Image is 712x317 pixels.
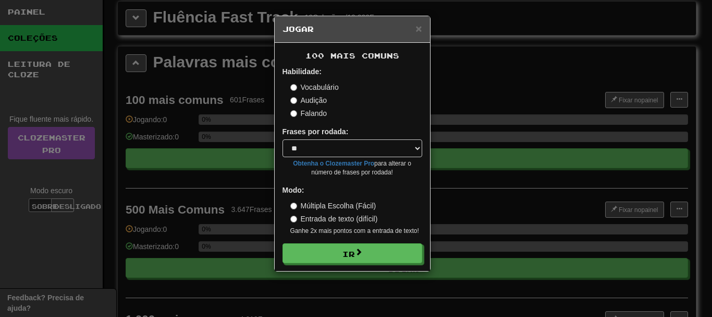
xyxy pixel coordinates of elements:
[283,186,304,194] font: Modo:
[283,243,422,263] button: Ir
[415,22,422,34] font: ×
[417,227,419,234] font: !
[290,84,297,91] input: Vocabulário
[283,25,314,33] font: Jogar
[290,227,418,234] font: Ganhe 2x mais pontos com a entrada de texto
[283,67,322,76] font: Habilidade:
[290,97,297,104] input: Audição
[301,109,327,118] font: Falando
[293,160,374,167] a: Obtenha o Clozemaster Pro
[301,83,339,91] font: Vocabulário
[301,96,327,104] font: Audição
[301,215,378,223] font: Entrada de texto (difícil)
[283,127,349,136] font: Frases por rodada:
[290,203,297,209] input: Múltipla Escolha (Fácil)
[342,250,355,259] font: Ir
[290,110,297,117] input: Falando
[290,216,297,222] input: Entrada de texto (difícil)
[305,51,399,60] font: 100 mais comuns
[415,23,422,34] button: Fechar
[301,202,376,210] font: Múltipla Escolha (Fácil)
